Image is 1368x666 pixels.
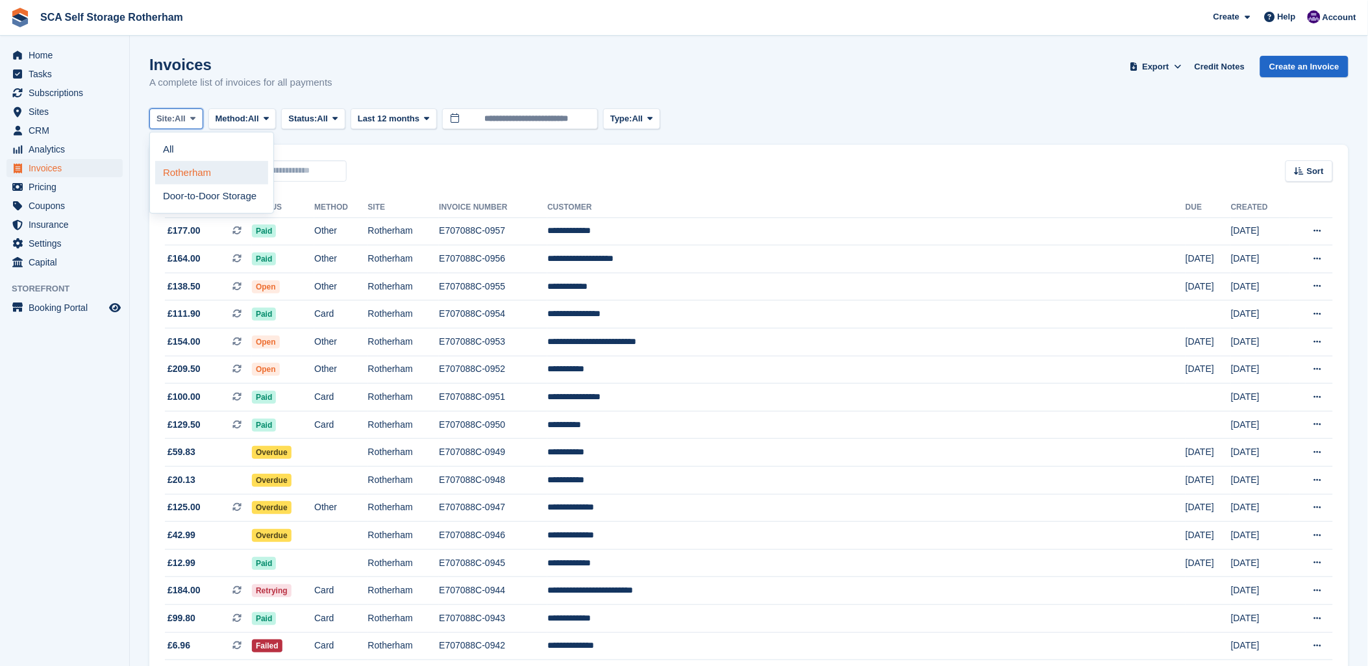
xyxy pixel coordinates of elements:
[1186,467,1231,495] td: [DATE]
[168,362,201,376] span: £209.50
[1231,328,1290,356] td: [DATE]
[358,112,419,125] span: Last 12 months
[368,605,440,633] td: Rotherham
[1231,605,1290,633] td: [DATE]
[314,197,367,218] th: Method
[29,299,106,317] span: Booking Portal
[368,356,440,384] td: Rotherham
[632,112,643,125] span: All
[1231,197,1290,218] th: Created
[1186,494,1231,522] td: [DATE]
[1189,56,1250,77] a: Credit Notes
[107,300,123,315] a: Preview store
[168,611,195,625] span: £99.80
[1213,10,1239,23] span: Create
[168,639,190,652] span: £6.96
[252,280,280,293] span: Open
[156,112,175,125] span: Site:
[603,108,660,130] button: Type: All
[6,197,123,215] a: menu
[29,234,106,253] span: Settings
[252,612,276,625] span: Paid
[29,84,106,102] span: Subscriptions
[1231,217,1290,245] td: [DATE]
[6,140,123,158] a: menu
[10,8,30,27] img: stora-icon-8386f47178a22dfd0bd8f6a31ec36ba5ce8667c1dd55bd0f319d3a0aa187defe.svg
[368,217,440,245] td: Rotherham
[6,46,123,64] a: menu
[168,390,201,404] span: £100.00
[155,161,268,184] a: Rotherham
[29,140,106,158] span: Analytics
[168,418,201,432] span: £129.50
[252,446,292,459] span: Overdue
[368,522,440,550] td: Rotherham
[314,356,367,384] td: Other
[439,494,547,522] td: E707088C-0947
[252,419,276,432] span: Paid
[1231,439,1290,467] td: [DATE]
[1186,522,1231,550] td: [DATE]
[439,577,547,605] td: E707088C-0944
[314,632,367,660] td: Card
[439,273,547,301] td: E707088C-0955
[1231,356,1290,384] td: [DATE]
[368,301,440,328] td: Rotherham
[368,245,440,273] td: Rotherham
[149,108,203,130] button: Site: All
[6,253,123,271] a: menu
[29,121,106,140] span: CRM
[439,217,547,245] td: E707088C-0957
[168,252,201,265] span: £164.00
[439,467,547,495] td: E707088C-0948
[1143,60,1169,73] span: Export
[252,557,276,570] span: Paid
[314,494,367,522] td: Other
[439,522,547,550] td: E707088C-0946
[368,273,440,301] td: Rotherham
[1231,384,1290,412] td: [DATE]
[168,307,201,321] span: £111.90
[1231,467,1290,495] td: [DATE]
[281,108,345,130] button: Status: All
[1231,522,1290,550] td: [DATE]
[6,103,123,121] a: menu
[314,217,367,245] td: Other
[6,178,123,196] a: menu
[252,501,292,514] span: Overdue
[29,159,106,177] span: Invoices
[248,112,259,125] span: All
[6,159,123,177] a: menu
[368,328,440,356] td: Rotherham
[439,197,547,218] th: Invoice Number
[439,605,547,633] td: E707088C-0943
[314,273,367,301] td: Other
[1186,549,1231,577] td: [DATE]
[35,6,188,28] a: SCA Self Storage Rotherham
[1186,328,1231,356] td: [DATE]
[314,328,367,356] td: Other
[168,335,201,349] span: £154.00
[252,639,282,652] span: Failed
[439,632,547,660] td: E707088C-0942
[314,411,367,439] td: Card
[29,253,106,271] span: Capital
[155,184,268,208] a: Door-to-Door Storage
[6,65,123,83] a: menu
[252,308,276,321] span: Paid
[368,439,440,467] td: Rotherham
[314,245,367,273] td: Other
[149,56,332,73] h1: Invoices
[1127,56,1184,77] button: Export
[368,411,440,439] td: Rotherham
[314,301,367,328] td: Card
[439,411,547,439] td: E707088C-0950
[1231,245,1290,273] td: [DATE]
[252,363,280,376] span: Open
[439,384,547,412] td: E707088C-0951
[6,234,123,253] a: menu
[317,112,329,125] span: All
[439,245,547,273] td: E707088C-0956
[439,356,547,384] td: E707088C-0952
[439,549,547,577] td: E707088C-0945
